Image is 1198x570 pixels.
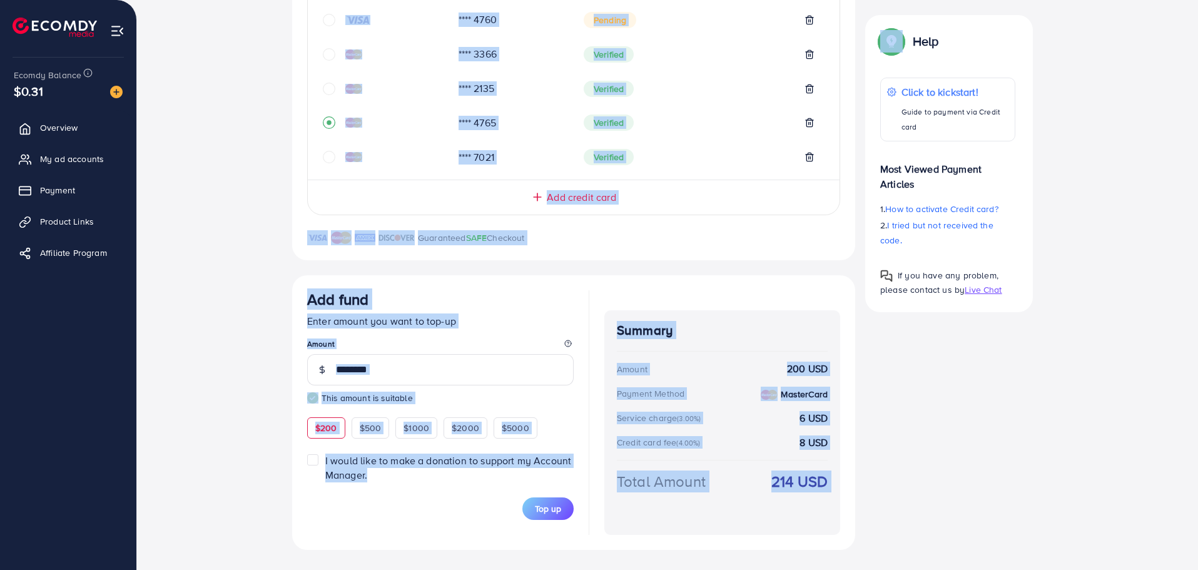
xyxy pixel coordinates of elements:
p: Guaranteed Checkout [418,230,525,245]
a: Overview [9,115,127,140]
img: credit [345,15,370,25]
h3: Add fund [307,290,368,308]
small: This amount is suitable [307,392,574,404]
legend: Amount [307,338,574,354]
span: $500 [360,422,382,434]
strong: 6 USD [800,411,828,425]
p: Enter amount you want to top-up [307,313,574,328]
span: Add credit card [547,190,616,205]
strong: 200 USD [787,362,828,376]
button: Top up [522,497,574,520]
span: Overview [40,121,78,134]
span: I tried but not received the code. [880,219,993,247]
p: Click to kickstart! [901,84,1008,99]
iframe: Chat [1145,514,1189,561]
strong: 8 USD [800,435,828,450]
span: Payment [40,184,75,196]
span: If you have any problem, please contact us by [880,269,998,296]
a: My ad accounts [9,146,127,171]
img: brand [331,230,352,245]
img: brand [307,230,328,245]
span: Affiliate Program [40,247,107,259]
span: Verified [584,115,634,131]
h4: Summary [617,323,828,338]
small: (3.00%) [677,414,701,424]
span: Verified [584,46,634,63]
span: I would like to make a donation to support my Account Manager. [325,454,571,482]
a: Payment [9,178,127,203]
svg: circle [323,83,335,95]
svg: circle [323,14,335,26]
span: My ad accounts [40,153,104,165]
strong: MasterCard [781,388,828,400]
p: Most Viewed Payment Articles [880,151,1015,191]
img: Popup guide [880,30,903,53]
span: Pending [584,12,636,28]
img: credit [345,118,362,128]
span: Top up [535,502,561,515]
img: image [110,86,123,98]
small: (4.00%) [676,438,700,448]
img: credit [761,390,778,400]
a: Affiliate Program [9,240,127,265]
img: credit [345,152,362,162]
div: Payment Method [617,387,684,400]
div: Amount [617,363,647,375]
span: Product Links [40,215,94,228]
img: logo [13,18,97,37]
div: Credit card fee [617,436,704,449]
span: Ecomdy Balance [14,69,81,81]
span: $0.31 [14,82,43,100]
p: 1. [880,201,1015,216]
svg: circle [323,48,335,61]
img: brand [378,230,415,245]
span: How to activate Credit card? [885,203,998,215]
p: 2. [880,218,1015,248]
img: credit [345,49,362,59]
strong: 214 USD [771,471,828,492]
p: Help [913,34,939,49]
img: menu [110,24,124,38]
img: Popup guide [880,270,893,282]
span: $2000 [452,422,479,434]
img: credit [345,84,362,94]
p: Guide to payment via Credit card [901,104,1008,135]
svg: circle [323,151,335,163]
svg: record circle [323,116,335,129]
img: guide [307,392,318,404]
div: Service charge [617,412,704,424]
span: Verified [584,149,634,165]
img: brand [355,230,375,245]
span: $1000 [404,422,429,434]
span: Live Chat [965,283,1002,296]
span: Verified [584,81,634,97]
span: $200 [315,422,337,434]
a: Product Links [9,209,127,234]
span: $5000 [502,422,529,434]
span: SAFE [466,232,487,244]
div: Total Amount [617,471,706,492]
